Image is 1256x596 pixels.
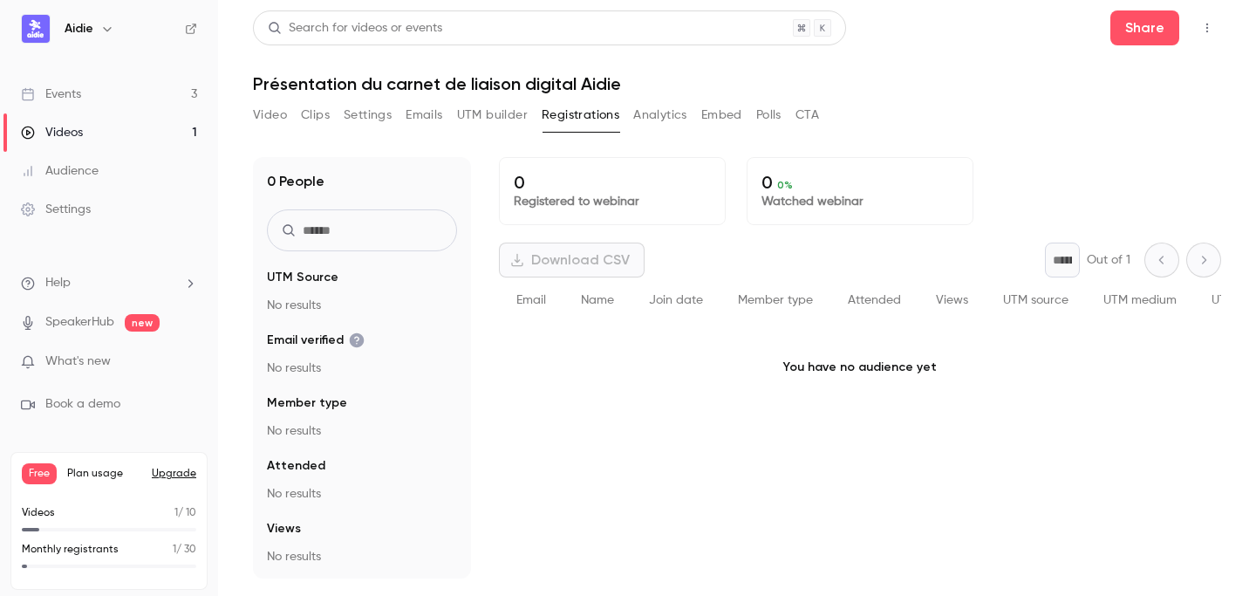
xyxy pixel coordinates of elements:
p: Monthly registrants [22,542,119,558]
p: / 30 [173,542,196,558]
span: Help [45,274,71,292]
div: Events [21,86,81,103]
span: UTM Source [267,269,338,286]
span: Attended [848,294,901,306]
p: No results [267,297,457,314]
button: Analytics [633,101,687,129]
p: You have no audience yet [499,324,1221,411]
h1: Présentation du carnet de liaison digital Aidie [253,73,1221,94]
p: Out of 1 [1087,251,1130,269]
h1: 0 People [267,171,324,192]
button: Video [253,101,287,129]
h6: Aidie [65,20,93,38]
button: UTM builder [457,101,528,129]
p: No results [267,485,457,503]
button: Settings [344,101,392,129]
span: Member type [267,394,347,412]
span: UTM source [1003,294,1068,306]
button: Clips [301,101,330,129]
img: Aidie [22,15,50,43]
p: Registered to webinar [514,193,711,210]
a: SpeakerHub [45,313,114,332]
span: 1 [173,545,176,555]
span: new [125,314,160,332]
p: Watched webinar [761,193,959,210]
p: No results [267,360,457,377]
span: Book a demo [45,395,120,414]
span: What's new [45,353,111,371]
button: Upgrade [152,467,196,481]
span: Join date [649,294,703,306]
span: Plan usage [67,467,141,481]
div: Settings [21,201,91,218]
button: CTA [795,101,819,129]
div: Videos [21,124,83,141]
span: Free [22,463,57,484]
span: UTM medium [1103,294,1177,306]
span: 1 [174,508,178,518]
div: Search for videos or events [268,19,442,38]
p: No results [267,422,457,440]
iframe: Noticeable Trigger [176,354,197,370]
p: 0 [761,172,959,193]
button: Polls [756,101,782,129]
p: Videos [22,505,55,521]
span: Name [581,294,614,306]
button: Embed [701,101,742,129]
div: Audience [21,162,99,180]
button: Registrations [542,101,619,129]
span: Views [936,294,968,306]
span: Views [267,520,301,538]
span: Member type [738,294,813,306]
span: Email verified [267,332,365,349]
button: Share [1110,10,1179,45]
button: Top Bar Actions [1193,14,1221,42]
p: No results [267,548,457,565]
span: Attended [267,457,325,475]
p: / 10 [174,505,196,521]
p: 0 [514,172,711,193]
span: 0 % [777,179,793,191]
span: Email [516,294,546,306]
button: Emails [406,101,442,129]
li: help-dropdown-opener [21,274,197,292]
